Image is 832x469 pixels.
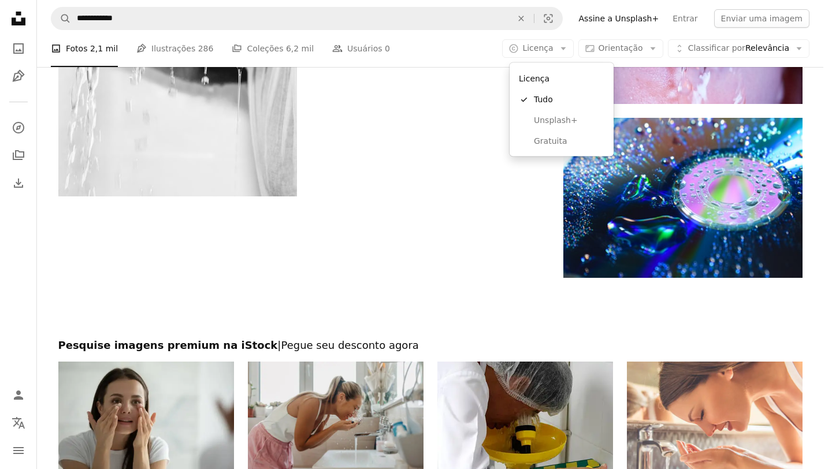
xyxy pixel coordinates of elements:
span: Tudo [534,94,604,106]
button: Orientação [578,39,663,58]
span: Licença [522,43,553,53]
span: Gratuita [534,135,604,147]
div: Licença [510,63,614,157]
div: Licença [514,68,609,90]
span: Unsplash+ [534,114,604,126]
button: Licença [502,39,573,58]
